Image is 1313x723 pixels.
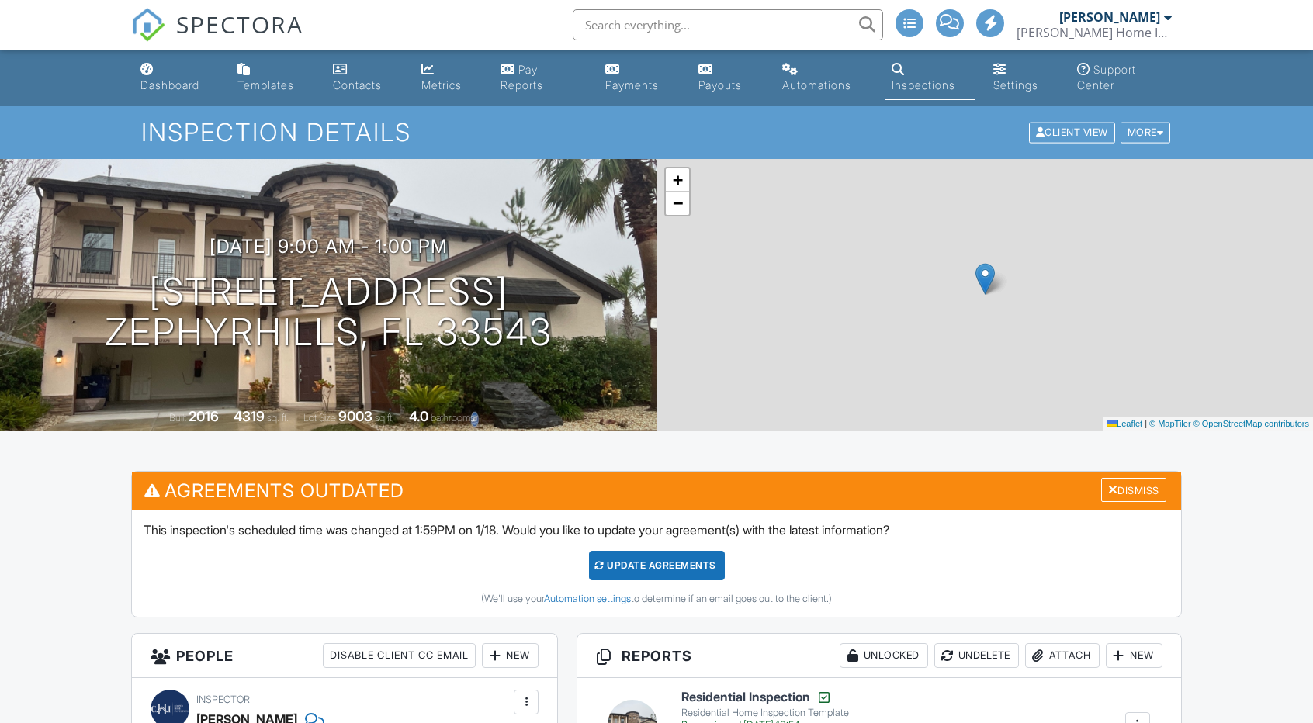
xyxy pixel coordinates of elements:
[1106,643,1162,668] div: New
[1027,126,1119,137] a: Client View
[105,272,553,354] h1: [STREET_ADDRESS] Zephyrhills, FL 33543
[885,56,975,100] a: Inspections
[132,634,557,678] h3: People
[666,168,689,192] a: Zoom in
[1101,478,1166,502] div: Dismiss
[1149,419,1191,428] a: © MapTiler
[934,643,1019,668] div: Undelete
[131,21,303,54] a: SPECTORA
[141,119,1172,146] h1: Inspection Details
[482,643,539,668] div: New
[673,193,683,213] span: −
[132,510,1181,617] div: This inspection's scheduled time was changed at 1:59PM on 1/18. Would you like to update your agr...
[144,593,1169,605] div: (We'll use your to determine if an email goes out to the client.)
[577,634,1181,678] h3: Reports
[134,56,219,100] a: Dashboard
[415,56,482,100] a: Metrics
[494,56,587,100] a: Pay Reports
[132,472,1181,510] h3: Agreements Outdated
[421,78,462,92] div: Metrics
[544,593,631,604] a: Automation settings
[303,412,336,424] span: Lot Size
[140,78,199,92] div: Dashboard
[267,412,289,424] span: sq. ft.
[210,236,448,257] h3: [DATE] 9:00 am - 1:00 pm
[993,78,1038,92] div: Settings
[234,408,265,424] div: 4319
[189,408,219,424] div: 2016
[666,192,689,215] a: Zoom out
[1107,419,1142,428] a: Leaflet
[327,56,403,100] a: Contacts
[196,694,250,705] span: Inspector
[231,56,314,100] a: Templates
[237,78,294,92] div: Templates
[169,412,186,424] span: Built
[176,8,303,40] span: SPECTORA
[409,408,428,424] div: 4.0
[681,690,849,705] h6: Residential Inspection
[1025,643,1100,668] div: Attach
[782,78,851,92] div: Automations
[338,408,372,424] div: 9003
[698,78,742,92] div: Payouts
[692,56,764,100] a: Payouts
[605,78,659,92] div: Payments
[131,8,165,42] img: The Best Home Inspection Software - Spectora
[323,643,476,668] div: Disable Client CC Email
[1017,25,1172,40] div: Cooper Home Inspections, LLC
[589,551,725,580] div: Update Agreements
[1029,123,1115,144] div: Client View
[776,56,874,100] a: Automations (Advanced)
[1121,123,1171,144] div: More
[333,78,382,92] div: Contacts
[1077,63,1136,92] div: Support Center
[987,56,1058,100] a: Settings
[892,78,955,92] div: Inspections
[681,707,849,719] div: Residential Home Inspection Template
[673,170,683,189] span: +
[1059,9,1160,25] div: [PERSON_NAME]
[1145,419,1147,428] span: |
[431,412,475,424] span: bathrooms
[975,263,995,295] img: Marker
[599,56,680,100] a: Payments
[573,9,883,40] input: Search everything...
[840,643,928,668] div: Unlocked
[1071,56,1179,100] a: Support Center
[375,412,394,424] span: sq.ft.
[1193,419,1309,428] a: © OpenStreetMap contributors
[501,63,543,92] div: Pay Reports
